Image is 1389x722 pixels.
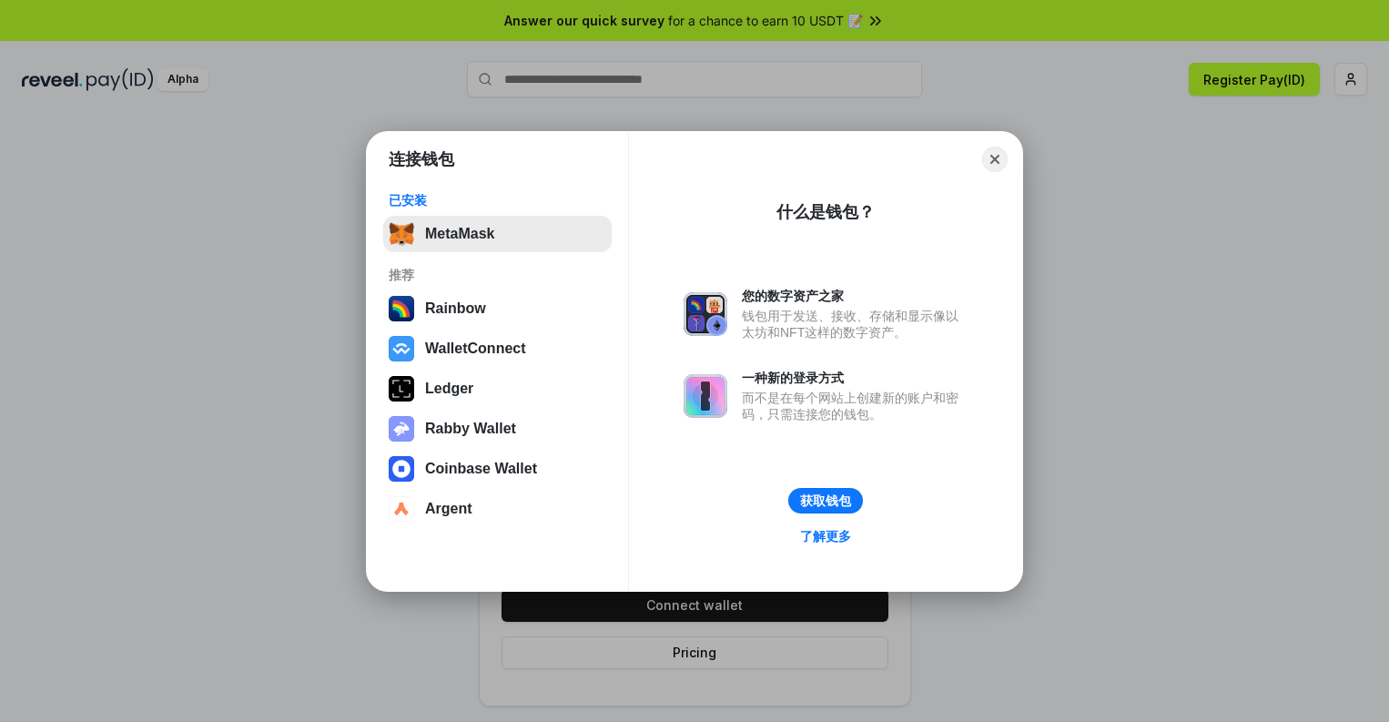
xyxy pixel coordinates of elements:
div: 已安装 [389,192,606,208]
div: 了解更多 [800,528,851,544]
img: svg+xml,%3Csvg%20fill%3D%22none%22%20height%3D%2233%22%20viewBox%3D%220%200%2035%2033%22%20width%... [389,221,414,247]
button: Close [982,147,1008,172]
div: Rabby Wallet [425,421,516,437]
div: WalletConnect [425,341,526,357]
button: Ledger [383,371,612,407]
div: 钱包用于发送、接收、存储和显示像以太坊和NFT这样的数字资产。 [742,308,968,341]
img: svg+xml,%3Csvg%20xmlns%3D%22http%3A%2F%2Fwww.w3.org%2F2000%2Fsvg%22%20width%3D%2228%22%20height%3... [389,376,414,402]
div: 什么是钱包？ [776,201,875,223]
button: Coinbase Wallet [383,451,612,487]
div: 推荐 [389,267,606,283]
button: Rabby Wallet [383,411,612,447]
button: WalletConnect [383,330,612,367]
div: 获取钱包 [800,493,851,509]
img: svg+xml,%3Csvg%20width%3D%2228%22%20height%3D%2228%22%20viewBox%3D%220%200%2028%2028%22%20fill%3D... [389,336,414,361]
div: Coinbase Wallet [425,461,537,477]
button: 获取钱包 [788,488,863,514]
button: Rainbow [383,290,612,327]
img: svg+xml,%3Csvg%20xmlns%3D%22http%3A%2F%2Fwww.w3.org%2F2000%2Fsvg%22%20fill%3D%22none%22%20viewBox... [389,416,414,442]
button: Argent [383,491,612,527]
img: svg+xml,%3Csvg%20width%3D%2228%22%20height%3D%2228%22%20viewBox%3D%220%200%2028%2028%22%20fill%3D... [389,456,414,482]
div: MetaMask [425,226,494,242]
img: svg+xml,%3Csvg%20xmlns%3D%22http%3A%2F%2Fwww.w3.org%2F2000%2Fsvg%22%20fill%3D%22none%22%20viewBox... [684,292,727,336]
div: 而不是在每个网站上创建新的账户和密码，只需连接您的钱包。 [742,390,968,422]
img: svg+xml,%3Csvg%20width%3D%22120%22%20height%3D%22120%22%20viewBox%3D%220%200%20120%20120%22%20fil... [389,296,414,321]
img: svg+xml,%3Csvg%20xmlns%3D%22http%3A%2F%2Fwww.w3.org%2F2000%2Fsvg%22%20fill%3D%22none%22%20viewBox... [684,374,727,418]
h1: 连接钱包 [389,148,454,170]
a: 了解更多 [789,524,862,548]
div: 一种新的登录方式 [742,370,968,386]
div: 您的数字资产之家 [742,288,968,304]
button: MetaMask [383,216,612,252]
div: Rainbow [425,300,486,317]
div: Argent [425,501,472,517]
img: svg+xml,%3Csvg%20width%3D%2228%22%20height%3D%2228%22%20viewBox%3D%220%200%2028%2028%22%20fill%3D... [389,496,414,522]
div: Ledger [425,381,473,397]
